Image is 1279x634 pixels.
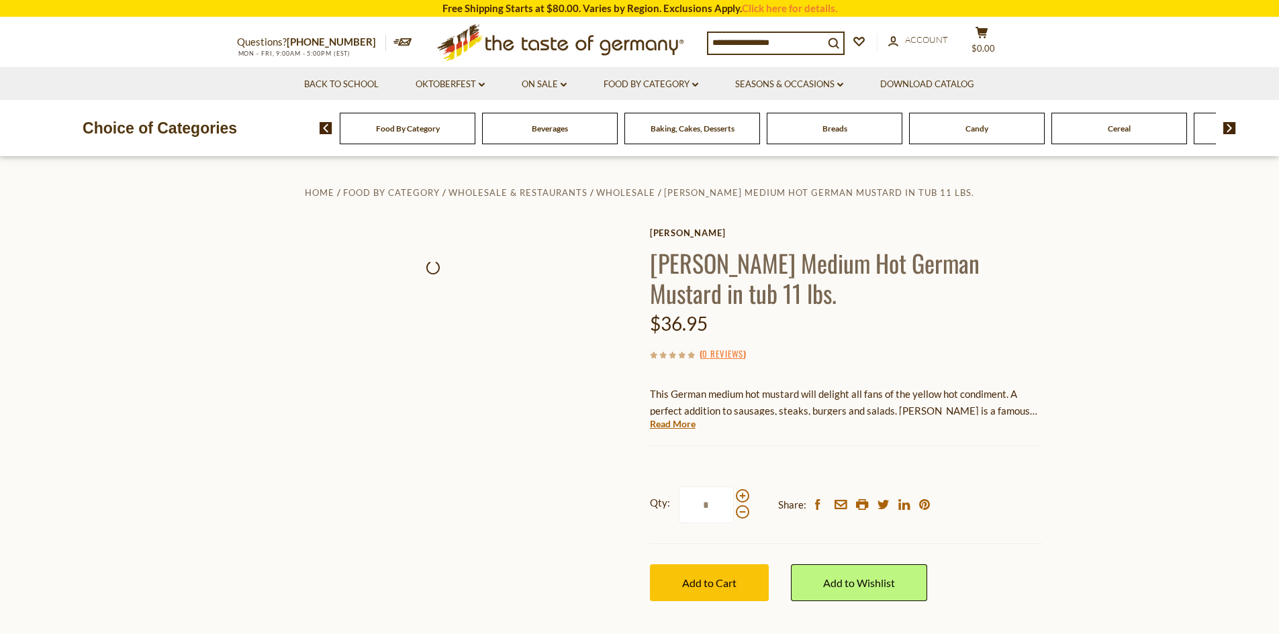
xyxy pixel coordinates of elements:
[376,123,440,134] a: Food By Category
[1108,123,1131,134] a: Cereal
[664,187,974,198] a: [PERSON_NAME] Medium Hot German Mustard in tub 11 lbs.
[682,576,737,589] span: Add to Cart
[343,187,440,198] a: Food By Category
[650,386,1043,419] p: This German medium hot mustard will delight all fans of the yellow hot condiment. A perfect addit...
[650,564,769,601] button: Add to Cart
[304,77,379,92] a: Back to School
[596,187,655,198] a: Wholesale
[532,123,568,134] a: Beverages
[522,77,567,92] a: On Sale
[604,77,698,92] a: Food By Category
[742,2,837,14] a: Click here for details.
[305,187,334,198] a: Home
[880,77,974,92] a: Download Catalog
[702,347,743,362] a: 0 Reviews
[650,227,1043,238] a: [PERSON_NAME]
[237,50,351,57] span: MON - FRI, 9:00AM - 5:00PM (EST)
[679,486,734,523] input: Qty:
[416,77,485,92] a: Oktoberfest
[651,123,735,134] a: Baking, Cakes, Desserts
[962,26,1002,60] button: $0.00
[700,347,746,360] span: ( )
[320,122,332,134] img: previous arrow
[650,312,708,335] span: $36.95
[965,123,988,134] a: Candy
[448,187,587,198] a: Wholesale & Restaurants
[650,248,1043,308] h1: [PERSON_NAME] Medium Hot German Mustard in tub 11 lbs.
[735,77,843,92] a: Seasons & Occasions
[650,494,670,511] strong: Qty:
[778,496,806,513] span: Share:
[905,34,948,45] span: Account
[822,123,847,134] a: Breads
[1223,122,1236,134] img: next arrow
[791,564,927,601] a: Add to Wishlist
[287,36,376,48] a: [PHONE_NUMBER]
[888,33,948,48] a: Account
[237,34,386,51] p: Questions?
[650,417,696,431] a: Read More
[972,43,995,54] span: $0.00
